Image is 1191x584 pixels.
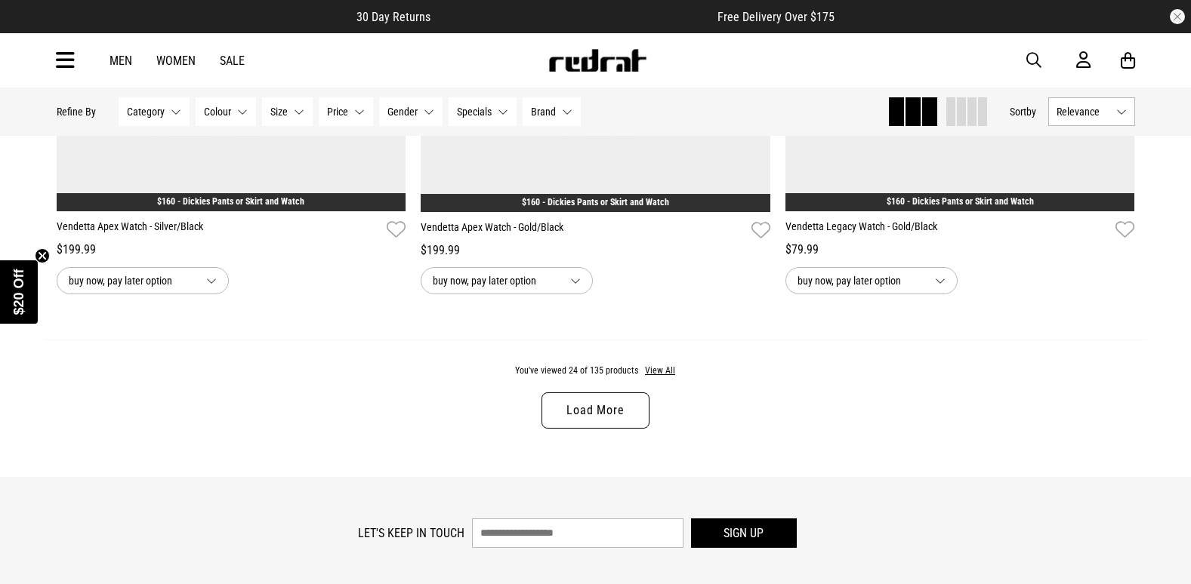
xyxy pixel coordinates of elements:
[548,49,647,72] img: Redrat logo
[262,97,313,126] button: Size
[449,97,517,126] button: Specials
[127,106,165,118] span: Category
[421,220,745,241] a: Vendetta Apex Watch - Gold/Black
[156,54,196,68] a: Women
[887,196,1034,207] a: $160 - Dickies Pants or Skirt and Watch
[270,106,288,118] span: Size
[69,272,194,290] span: buy now, pay later option
[387,106,418,118] span: Gender
[1048,97,1135,126] button: Relevance
[110,54,132,68] a: Men
[717,10,835,24] span: Free Delivery Over $175
[644,364,676,378] button: View All
[57,267,229,294] button: buy now, pay later option
[785,241,1135,259] div: $79.99
[57,241,406,259] div: $199.99
[461,9,687,24] iframe: Customer reviews powered by Trustpilot
[196,97,256,126] button: Colour
[785,219,1110,241] a: Vendetta Legacy Watch - Gold/Black
[515,365,638,376] span: You've viewed 24 of 135 products
[421,267,593,294] button: buy now, pay later option
[35,248,50,263] button: Close teaser
[356,10,430,24] span: 30 Day Returns
[531,106,556,118] span: Brand
[542,392,649,429] a: Load More
[523,97,581,126] button: Brand
[1010,103,1036,121] button: Sortby
[785,267,958,294] button: buy now, pay later option
[12,6,57,51] button: Open LiveChat chat widget
[457,106,492,118] span: Specials
[327,106,348,118] span: Price
[1057,106,1110,118] span: Relevance
[57,219,381,241] a: Vendetta Apex Watch - Silver/Black
[220,54,245,68] a: Sale
[319,97,373,126] button: Price
[1026,106,1036,118] span: by
[157,196,304,207] a: $160 - Dickies Pants or Skirt and Watch
[421,241,770,260] div: $199.99
[358,526,464,540] label: Let's keep in touch
[691,518,797,548] button: Sign up
[11,269,26,315] span: $20 Off
[433,272,558,290] span: buy now, pay later option
[57,106,96,118] p: Refine By
[798,272,923,290] span: buy now, pay later option
[379,97,443,126] button: Gender
[119,97,190,126] button: Category
[522,197,669,207] a: $160 - Dickies Pants or Skirt and Watch
[204,106,231,118] span: Colour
